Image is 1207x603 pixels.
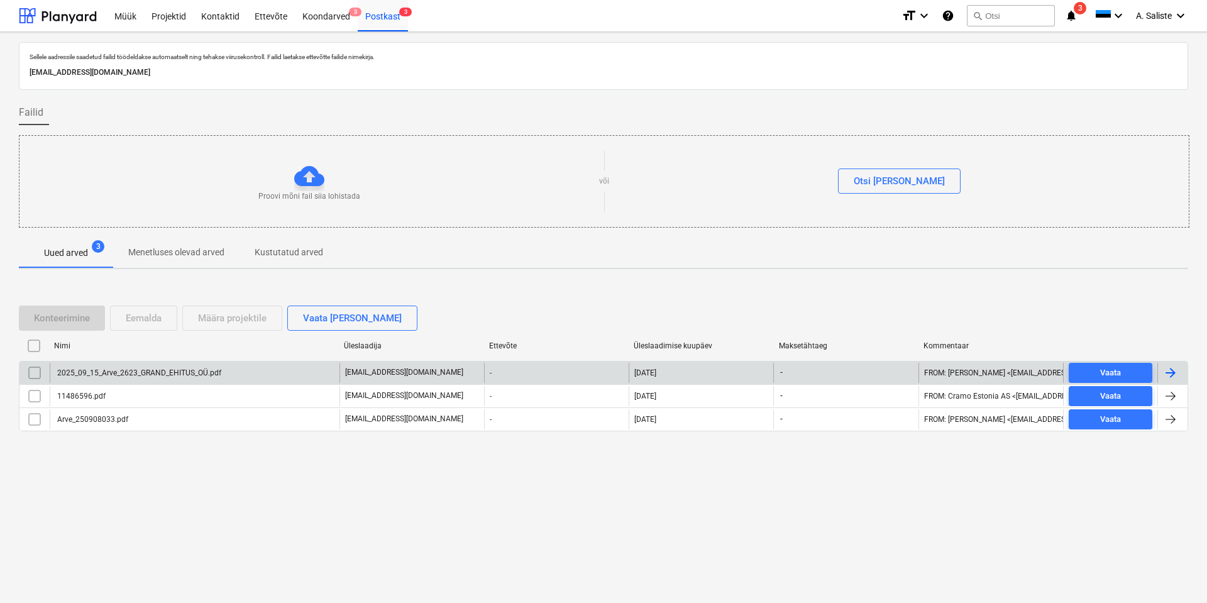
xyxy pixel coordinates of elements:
[303,310,402,326] div: Vaata [PERSON_NAME]
[901,8,917,23] i: format_size
[55,392,106,401] div: 11486596.pdf
[258,191,360,202] p: Proovi mõni fail siia lohistada
[345,367,463,378] p: [EMAIL_ADDRESS][DOMAIN_NAME]
[973,11,983,21] span: search
[1100,389,1121,404] div: Vaata
[917,8,932,23] i: keyboard_arrow_down
[967,5,1055,26] button: Otsi
[484,363,629,383] div: -
[19,105,43,120] span: Failid
[1100,412,1121,427] div: Vaata
[55,368,221,377] div: 2025_09_15_Arve_2623_GRAND_EHITUS_OÜ.pdf
[942,8,954,23] i: Abikeskus
[345,414,463,424] p: [EMAIL_ADDRESS][DOMAIN_NAME]
[634,415,656,424] div: [DATE]
[92,240,104,253] span: 3
[1136,11,1172,21] span: A. Saliste
[634,392,656,401] div: [DATE]
[1069,386,1152,406] button: Vaata
[30,66,1177,79] p: [EMAIL_ADDRESS][DOMAIN_NAME]
[779,390,784,401] span: -
[634,368,656,377] div: [DATE]
[287,306,417,331] button: Vaata [PERSON_NAME]
[1069,409,1152,429] button: Vaata
[1111,8,1126,23] i: keyboard_arrow_down
[54,341,334,350] div: Nimi
[779,341,914,350] div: Maksetähtaeg
[779,414,784,424] span: -
[128,246,224,259] p: Menetluses olevad arved
[634,341,769,350] div: Üleslaadimise kuupäev
[255,246,323,259] p: Kustutatud arved
[484,409,629,429] div: -
[349,8,361,16] span: 3
[854,173,945,189] div: Otsi [PERSON_NAME]
[1074,2,1086,14] span: 3
[1069,363,1152,383] button: Vaata
[923,341,1059,350] div: Kommentaar
[779,367,784,378] span: -
[399,8,412,16] span: 3
[1100,366,1121,380] div: Vaata
[44,246,88,260] p: Uued arved
[599,176,609,187] p: või
[19,135,1189,228] div: Proovi mõni fail siia lohistadavõiOtsi [PERSON_NAME]
[1144,543,1207,603] iframe: Chat Widget
[489,341,624,350] div: Ettevõte
[344,341,479,350] div: Üleslaadija
[838,169,961,194] button: Otsi [PERSON_NAME]
[1173,8,1188,23] i: keyboard_arrow_down
[1065,8,1077,23] i: notifications
[55,415,128,424] div: Arve_250908033.pdf
[345,390,463,401] p: [EMAIL_ADDRESS][DOMAIN_NAME]
[30,53,1177,61] p: Sellele aadressile saadetud failid töödeldakse automaatselt ning tehakse viirusekontroll. Failid ...
[484,386,629,406] div: -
